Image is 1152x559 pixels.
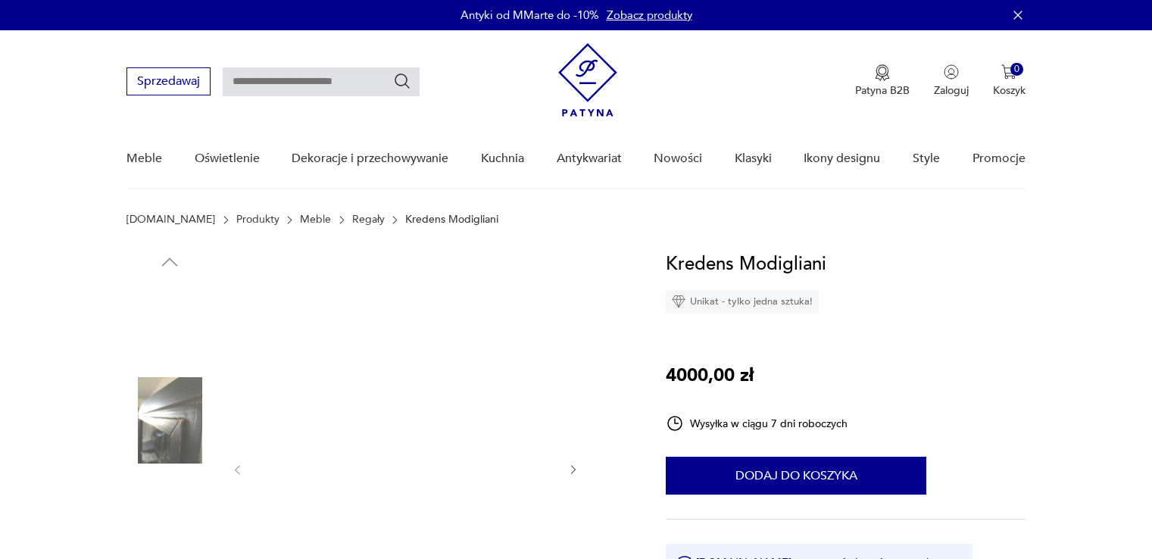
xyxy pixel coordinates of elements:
a: Kuchnia [481,130,524,188]
p: Antyki od MMarte do -10% [460,8,599,23]
p: Koszyk [993,83,1026,98]
a: Ikona medaluPatyna B2B [855,64,910,98]
a: Promocje [972,130,1026,188]
img: Patyna - sklep z meblami i dekoracjami vintage [558,43,617,117]
img: Ikona koszyka [1001,64,1016,80]
p: Kredens Modigliani [405,214,498,226]
a: Klasyki [735,130,772,188]
div: 0 [1010,63,1023,76]
a: Meble [126,130,162,188]
a: Ikony designu [804,130,880,188]
button: Dodaj do koszyka [666,457,926,495]
img: Zdjęcie produktu Kredens Modigliani [126,281,213,367]
a: Dekoracje i przechowywanie [292,130,448,188]
h1: Kredens Modigliani [666,250,826,279]
a: Nowości [654,130,702,188]
img: Ikonka użytkownika [944,64,959,80]
div: Wysyłka w ciągu 7 dni roboczych [666,414,848,433]
p: 4000,00 zł [666,361,754,390]
a: Zobacz produkty [607,8,692,23]
img: Ikona diamentu [672,295,685,308]
a: [DOMAIN_NAME] [126,214,215,226]
a: Regały [352,214,385,226]
img: Zdjęcie produktu Kredens Modigliani [126,377,213,464]
a: Antykwariat [557,130,622,188]
button: Patyna B2B [855,64,910,98]
button: Szukaj [393,72,411,90]
a: Oświetlenie [195,130,260,188]
p: Patyna B2B [855,83,910,98]
div: Unikat - tylko jedna sztuka! [666,290,819,313]
a: Style [913,130,940,188]
img: Ikona medalu [875,64,890,81]
a: Meble [300,214,331,226]
button: Zaloguj [934,64,969,98]
a: Sprzedawaj [126,77,211,88]
button: Sprzedawaj [126,67,211,95]
p: Zaloguj [934,83,969,98]
a: Produkty [236,214,279,226]
button: 0Koszyk [993,64,1026,98]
